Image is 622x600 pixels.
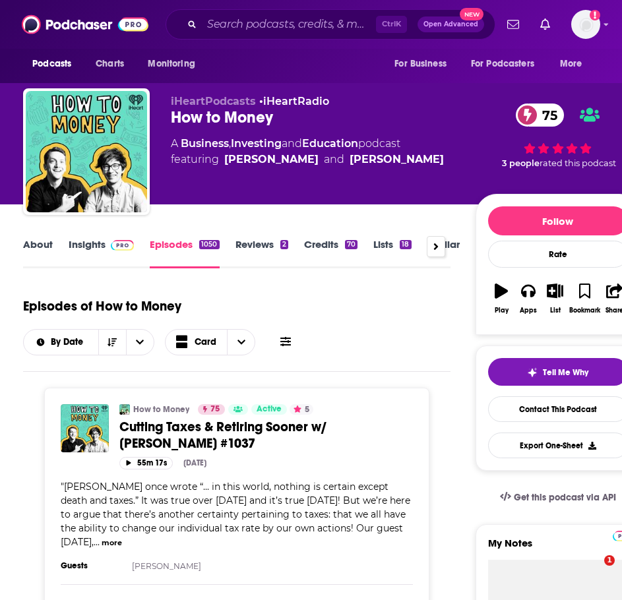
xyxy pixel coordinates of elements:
[400,240,411,249] div: 18
[132,561,201,571] a: [PERSON_NAME]
[98,330,126,355] button: Sort Direction
[460,8,483,20] span: New
[550,307,561,315] div: List
[280,240,288,249] div: 2
[514,492,616,503] span: Get this podcast via API
[111,240,134,251] img: Podchaser Pro
[540,158,616,168] span: rated this podcast
[195,338,216,347] span: Card
[119,419,413,452] a: Cutting Taxes & Retiring Sooner w/ [PERSON_NAME] #1037
[23,51,88,76] button: open menu
[423,21,478,28] span: Open Advanced
[394,55,447,73] span: For Business
[520,307,537,315] div: Apps
[23,329,154,355] h2: Choose List sort
[61,404,109,452] img: Cutting Taxes & Retiring Sooner w/ Cody Garrett #1037
[32,55,71,73] span: Podcasts
[427,238,460,268] a: Similar
[290,404,313,415] button: 5
[514,275,542,322] button: Apps
[199,240,219,249] div: 1050
[24,338,98,347] button: open menu
[87,51,132,76] a: Charts
[126,330,154,355] button: open menu
[133,404,189,415] a: How to Money
[527,367,538,378] img: tell me why sparkle
[495,307,509,315] div: Play
[529,104,564,127] span: 75
[350,152,444,167] a: Matt Altmix
[418,16,484,32] button: Open AdvancedNew
[543,367,588,378] span: Tell Me Why
[96,55,124,73] span: Charts
[304,238,358,268] a: Credits70
[571,10,600,39] img: User Profile
[202,14,376,35] input: Search podcasts, credits, & more...
[259,95,329,107] span: •
[23,298,181,315] h1: Episodes of How to Money
[69,238,134,268] a: InsightsPodchaser Pro
[251,404,287,415] a: Active
[604,555,615,566] span: 1
[385,51,463,76] button: open menu
[139,51,212,76] button: open menu
[551,51,599,76] button: open menu
[235,238,288,268] a: Reviews2
[373,238,411,268] a: Lists18
[542,275,569,322] button: List
[61,481,410,548] span: "
[302,137,358,150] a: Education
[502,13,524,36] a: Show notifications dropdown
[231,137,282,150] a: Investing
[257,403,282,416] span: Active
[263,95,329,107] a: iHeartRadio
[119,457,173,469] button: 55m 17s
[171,95,256,107] span: iHeartPodcasts
[210,403,220,416] span: 75
[150,238,219,268] a: Episodes1050
[61,560,120,571] h3: Guests
[462,51,553,76] button: open menu
[22,12,148,37] img: Podchaser - Follow, Share and Rate Podcasts
[171,136,444,167] div: A podcast
[26,91,147,212] img: How to Money
[61,481,410,548] span: [PERSON_NAME] once wrote “... in this world, nothing is certain except death and taxes.” It was t...
[51,338,88,347] span: By Date
[376,16,407,33] span: Ctrl K
[181,137,229,150] a: Business
[198,404,225,415] a: 75
[171,152,444,167] span: featuring
[571,10,600,39] button: Show profile menu
[569,307,600,315] div: Bookmark
[102,537,122,549] button: more
[165,329,256,355] button: Choose View
[166,9,495,40] div: Search podcasts, credits, & more...
[502,158,540,168] span: 3 people
[224,152,319,167] a: Joel Larsgaard
[183,458,206,467] div: [DATE]
[571,10,600,39] span: Logged in as tgilbride
[345,240,358,249] div: 70
[488,275,515,322] button: Play
[516,104,564,127] a: 75
[535,13,555,36] a: Show notifications dropdown
[577,555,609,587] iframe: Intercom live chat
[569,275,601,322] button: Bookmark
[229,137,231,150] span: ,
[590,10,600,20] svg: Email not verified
[560,55,582,73] span: More
[119,419,327,452] span: Cutting Taxes & Retiring Sooner w/ [PERSON_NAME] #1037
[119,404,130,415] img: How to Money
[23,238,53,268] a: About
[148,55,195,73] span: Monitoring
[471,55,534,73] span: For Podcasters
[324,152,344,167] span: and
[94,536,100,548] span: ...
[282,137,302,150] span: and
